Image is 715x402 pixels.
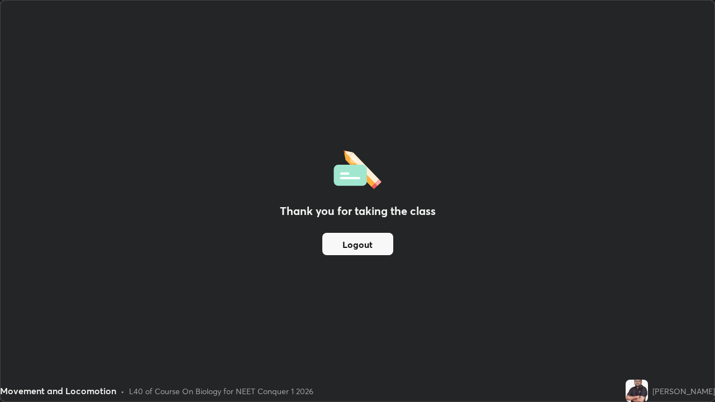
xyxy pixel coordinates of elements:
div: [PERSON_NAME] [652,385,715,397]
button: Logout [322,233,393,255]
div: L40 of Course On Biology for NEET Conquer 1 2026 [129,385,313,397]
img: 7f6a6c9e919a44dea16f7a057092b56d.jpg [626,380,648,402]
img: offlineFeedback.1438e8b3.svg [333,147,382,189]
h2: Thank you for taking the class [280,203,436,219]
div: • [121,385,125,397]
